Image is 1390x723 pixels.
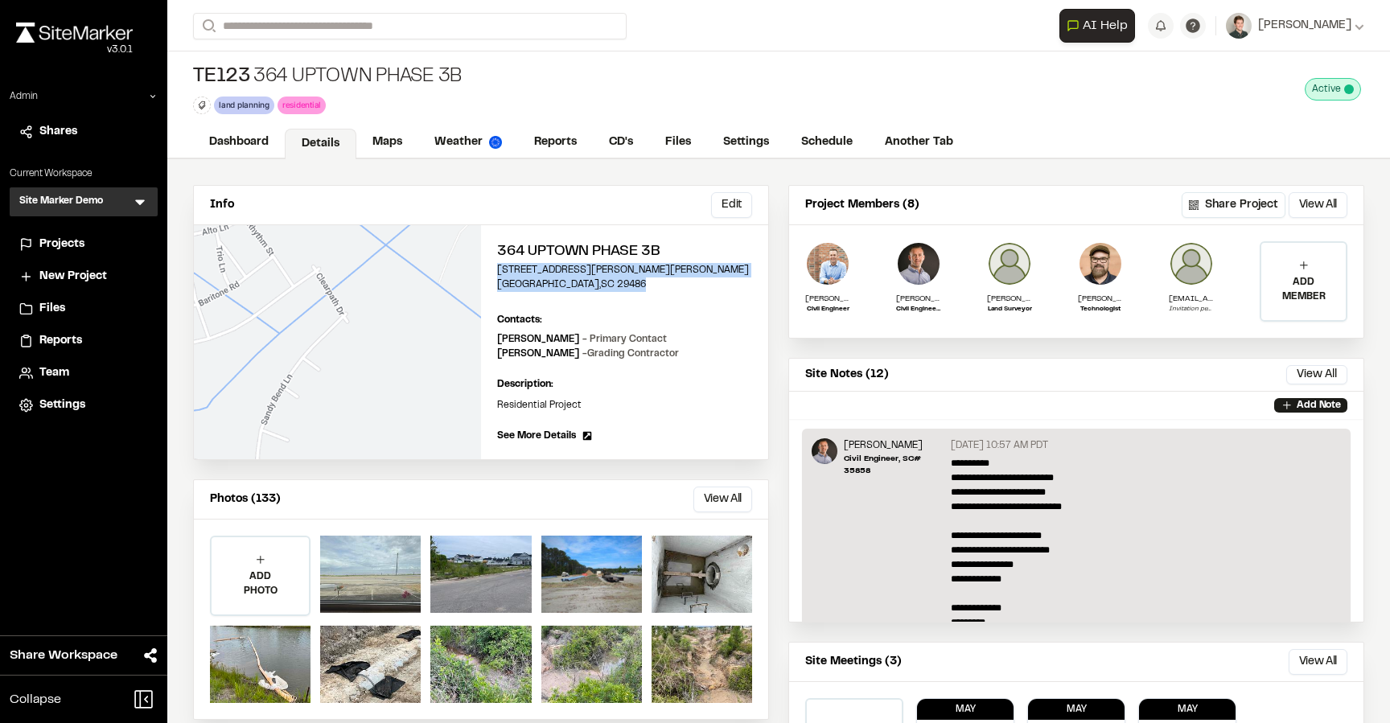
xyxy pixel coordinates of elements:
a: Shares [19,123,148,141]
a: Settings [707,127,785,158]
p: [PERSON_NAME] [844,438,944,453]
span: Team [39,364,69,382]
span: Files [39,300,65,318]
span: New Project [39,268,107,286]
img: Landon Messal [805,241,850,286]
p: Add Note [1297,398,1341,413]
a: Details [285,129,356,159]
span: Active [1312,82,1341,97]
p: [PERSON_NAME] [497,332,667,347]
div: Open AI Assistant [1059,9,1141,43]
span: Settings [39,396,85,414]
p: [GEOGRAPHIC_DATA] , SC 29486 [497,277,752,292]
span: Collapse [10,690,61,709]
div: land planning [214,97,274,113]
p: May [1028,702,1125,717]
p: Info [210,196,234,214]
div: residential [278,97,326,113]
p: Site Notes (12) [805,366,889,384]
p: ADD MEMBER [1261,275,1346,304]
div: Oh geez...please don't... [16,43,133,57]
img: Landon Messal [812,438,837,464]
p: May [917,702,1014,717]
img: Alan Gilbert [987,241,1032,286]
a: Projects [19,236,148,253]
span: TE123 [193,64,250,90]
p: [PERSON_NAME] [1078,293,1123,305]
p: Land Surveyor [987,305,1032,314]
a: CD's [593,127,649,158]
a: Reports [518,127,593,158]
a: Files [19,300,148,318]
p: Civil Engineer, SC# 35858 [844,453,944,477]
p: [PERSON_NAME] [987,293,1032,305]
p: Contacts: [497,313,542,327]
a: Reports [19,332,148,350]
span: Projects [39,236,84,253]
p: Technologist [1078,305,1123,314]
span: Share Workspace [10,646,117,665]
span: See More Details [497,429,576,443]
a: Schedule [785,127,869,158]
a: Another Tab [869,127,969,158]
button: View All [693,487,752,512]
p: Admin [10,89,38,104]
span: AI Help [1083,16,1128,35]
button: [PERSON_NAME] [1226,13,1364,39]
a: Weather [418,127,518,158]
a: Files [649,127,707,158]
p: Current Workspace [10,166,158,181]
p: [PERSON_NAME] [805,293,850,305]
p: Photos (133) [210,491,281,508]
button: Edit [711,192,752,218]
img: Shaan Hurley [1078,241,1123,286]
a: Settings [19,396,148,414]
p: May [1139,702,1236,717]
span: Shares [39,123,77,141]
div: 364 Uptown Phase 3B [193,64,462,90]
p: [EMAIL_ADDRESS][DOMAIN_NAME] [1169,293,1214,305]
div: This project is active and counting against your active project count. [1305,78,1361,101]
a: New Project [19,268,148,286]
a: Maps [356,127,418,158]
p: [PERSON_NAME] [896,293,941,305]
a: Dashboard [193,127,285,158]
p: [DATE] 10:57 AM PDT [951,438,1048,453]
p: [STREET_ADDRESS][PERSON_NAME][PERSON_NAME] [497,263,752,277]
h3: Site Marker Demo [19,194,103,210]
span: Reports [39,332,82,350]
p: Site Meetings (3) [805,653,902,671]
img: precipai.png [489,136,502,149]
span: - Primary Contact [582,335,667,343]
button: Share Project [1182,192,1285,218]
span: [PERSON_NAME] [1258,17,1351,35]
p: [PERSON_NAME] [497,347,679,361]
button: View All [1289,192,1347,218]
button: View All [1286,365,1347,384]
p: Invitation pending [1169,305,1214,314]
p: Project Members (8) [805,196,919,214]
img: User [1226,13,1252,39]
img: user_empty.png [1169,241,1214,286]
p: ADD PHOTO [212,569,309,598]
h2: 364 Uptown Phase 3B [497,241,752,263]
img: Landon Messal [896,241,941,286]
img: rebrand.png [16,23,133,43]
p: Description: [497,377,752,392]
a: Team [19,364,148,382]
span: - Grading Contractor [582,350,679,358]
p: Civil Engineer, SC# 35858 [896,305,941,314]
p: Residential Project [497,398,752,413]
button: Open AI Assistant [1059,9,1135,43]
span: This project is active and counting against your active project count. [1344,84,1354,94]
button: Search [193,13,222,39]
button: View All [1289,649,1347,675]
button: Edit Tags [193,97,211,114]
p: Civil Engineer [805,305,850,314]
